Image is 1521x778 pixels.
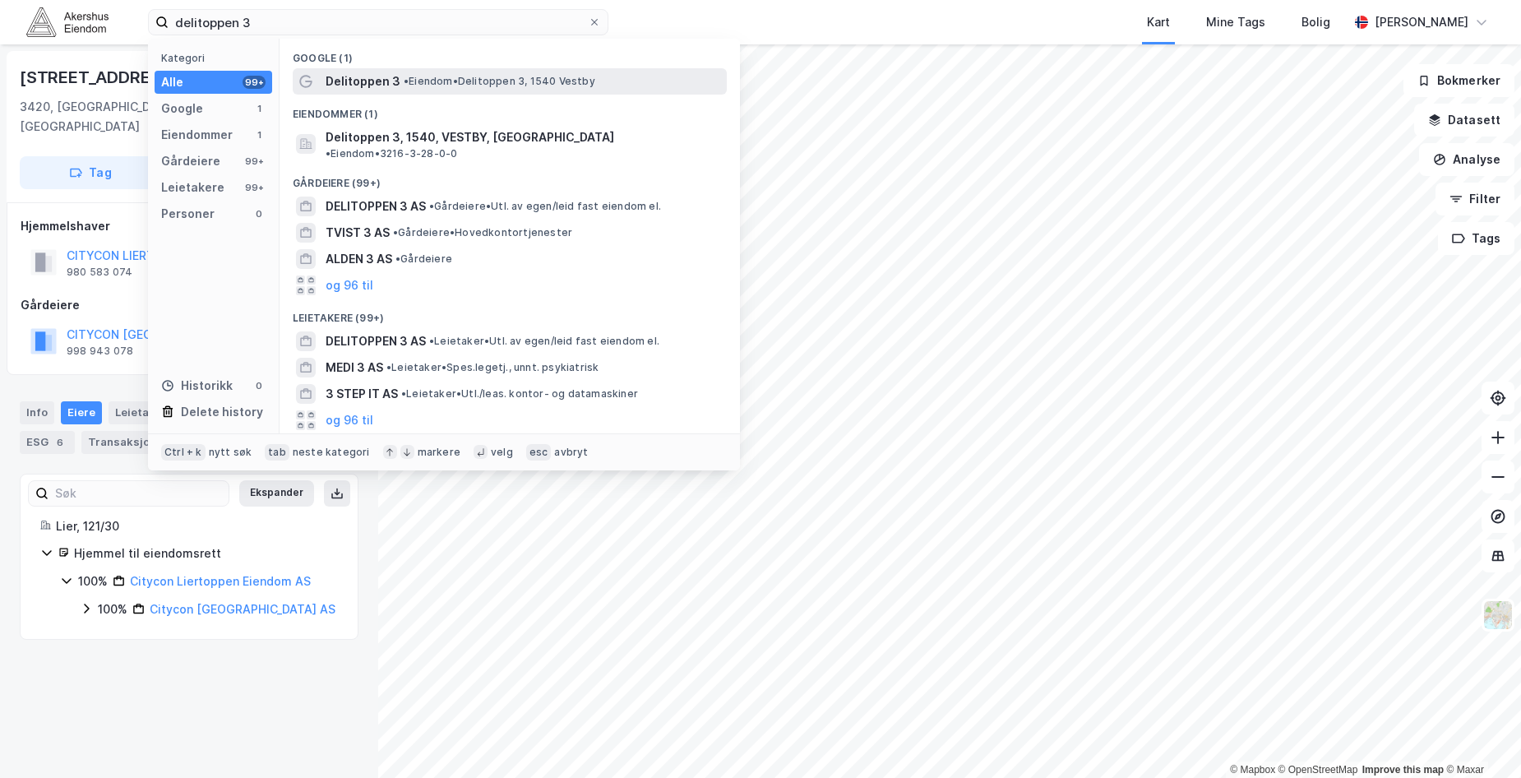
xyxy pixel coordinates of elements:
span: • [429,335,434,347]
div: Leietakere [109,401,202,424]
div: markere [418,446,460,459]
a: Citycon [GEOGRAPHIC_DATA] AS [150,602,335,616]
span: • [401,387,406,400]
div: 0 [252,379,266,392]
div: Gårdeiere [21,295,358,315]
div: Delete history [181,402,263,422]
span: DELITOPPEN 3 AS [326,197,426,216]
button: Filter [1435,183,1514,215]
span: Delitoppen 3 [326,72,400,91]
iframe: Chat Widget [1439,699,1521,778]
div: 998 943 078 [67,345,133,358]
span: ALDEN 3 AS [326,249,392,269]
button: Analyse [1419,143,1514,176]
div: neste kategori [293,446,370,459]
div: 0 [252,207,266,220]
span: DELITOPPEN 3 AS [326,331,426,351]
button: og 96 til [326,410,373,430]
span: Gårdeiere • Hovedkontortjenester [393,226,572,239]
div: Kategori [161,52,272,64]
input: Søk på adresse, matrikkel, gårdeiere, leietakere eller personer [169,10,588,35]
a: OpenStreetMap [1278,764,1358,776]
div: 100% [78,572,108,591]
div: 99+ [243,181,266,194]
div: Mine Tags [1206,12,1265,32]
img: Z [1482,600,1514,631]
span: • [404,75,409,87]
a: Mapbox [1230,764,1275,776]
a: Improve this map [1362,764,1444,776]
div: velg [491,446,513,459]
div: Kart [1147,12,1170,32]
span: • [326,147,331,160]
button: og 96 til [326,276,373,295]
div: 1 [252,102,266,115]
img: akershus-eiendom-logo.9091f326c980b4bce74ccdd9f866810c.svg [26,7,109,36]
span: Leietaker • Spes.legetj., unnt. psykiatrisk [386,361,599,374]
span: Gårdeiere [395,252,452,266]
div: Gårdeiere [161,151,220,171]
div: Kontrollprogram for chat [1439,699,1521,778]
div: Info [20,401,54,424]
a: Citycon Liertoppen Eiendom AS [130,574,311,588]
div: avbryt [554,446,588,459]
div: Leietakere (99+) [280,299,740,328]
div: 3420, [GEOGRAPHIC_DATA], [GEOGRAPHIC_DATA] [20,97,294,137]
div: 99+ [243,155,266,168]
div: 99+ [243,76,266,89]
button: Tags [1438,222,1514,255]
div: 6 [52,434,68,451]
div: nytt søk [209,446,252,459]
input: Søk [49,481,229,506]
div: Transaksjoner [81,431,194,454]
span: Leietaker • Utl. av egen/leid fast eiendom el. [429,335,659,348]
span: Eiendom • 3216-3-28-0-0 [326,147,457,160]
div: Alle [161,72,183,92]
div: tab [265,444,289,461]
div: [STREET_ADDRESS] [20,64,181,90]
div: [PERSON_NAME] [1375,12,1468,32]
div: Eiendommer [161,125,233,145]
div: Lier, 121/30 [56,516,338,536]
div: Bolig [1301,12,1330,32]
span: TVIST 3 AS [326,223,390,243]
div: Historikk [161,376,233,396]
div: 980 583 074 [67,266,132,279]
div: Ctrl + k [161,444,206,461]
div: Hjemmel til eiendomsrett [74,544,338,563]
div: esc [526,444,552,461]
button: Datasett [1414,104,1514,137]
button: Tag [20,156,161,189]
div: Google (1) [280,39,740,68]
span: Gårdeiere • Utl. av egen/leid fast eiendom el. [429,200,661,213]
div: Google [161,99,203,118]
span: • [429,200,434,212]
button: Bokmerker [1403,64,1514,97]
span: MEDI 3 AS [326,358,383,377]
button: Ekspander [239,480,314,507]
div: Eiere [61,401,102,424]
div: Eiendommer (1) [280,95,740,124]
div: Hjemmelshaver [21,216,358,236]
div: ESG [20,431,75,454]
span: Eiendom • Delitoppen 3, 1540 Vestby [404,75,595,88]
span: • [393,226,398,238]
span: 3 STEP IT AS [326,384,398,404]
span: Delitoppen 3, 1540, VESTBY, [GEOGRAPHIC_DATA] [326,127,614,147]
span: Leietaker • Utl./leas. kontor- og datamaskiner [401,387,638,401]
span: • [386,361,391,373]
div: Personer [161,204,215,224]
div: Leietakere [161,178,224,197]
div: 100% [98,600,127,619]
span: • [395,252,400,265]
div: Gårdeiere (99+) [280,164,740,193]
div: 1 [252,128,266,141]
